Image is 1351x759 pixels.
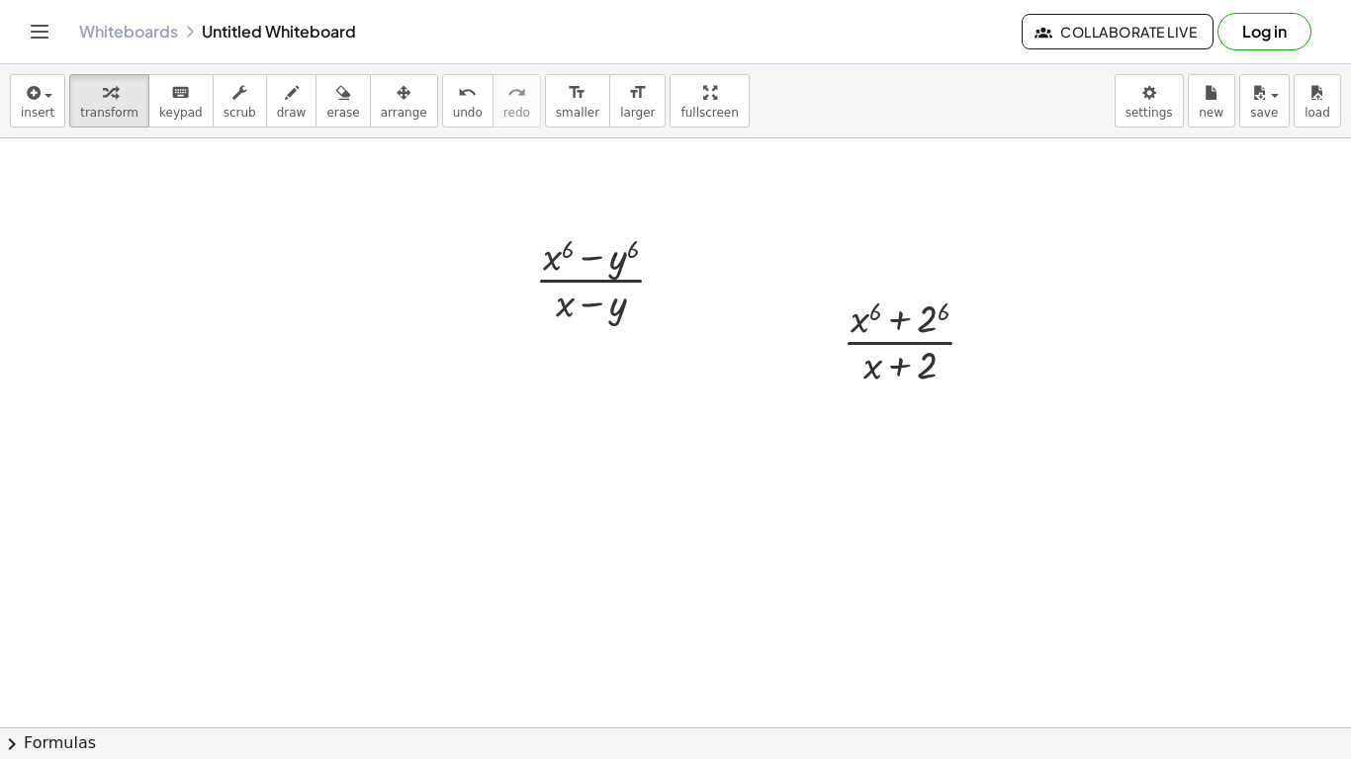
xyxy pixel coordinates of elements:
button: arrange [370,74,438,127]
span: Collaborate Live [1038,23,1197,41]
button: format_sizesmaller [545,74,610,127]
button: save [1239,74,1290,127]
span: redo [503,106,530,120]
button: Toggle navigation [24,16,55,47]
button: settings [1115,74,1184,127]
span: undo [453,106,483,120]
button: Collaborate Live [1022,14,1214,49]
span: erase [326,106,359,120]
span: save [1250,106,1278,120]
button: draw [266,74,317,127]
button: erase [315,74,370,127]
button: format_sizelarger [609,74,666,127]
span: keypad [159,106,203,120]
i: keyboard [171,81,190,105]
button: keyboardkeypad [148,74,214,127]
span: insert [21,106,54,120]
button: transform [69,74,149,127]
span: load [1305,106,1330,120]
i: undo [458,81,477,105]
button: Log in [1217,13,1311,50]
span: transform [80,106,138,120]
button: scrub [213,74,267,127]
button: redoredo [493,74,541,127]
span: draw [277,106,307,120]
span: smaller [556,106,599,120]
i: format_size [568,81,586,105]
span: fullscreen [680,106,738,120]
button: insert [10,74,65,127]
span: larger [620,106,655,120]
button: fullscreen [670,74,749,127]
span: arrange [381,106,427,120]
button: new [1188,74,1235,127]
span: scrub [224,106,256,120]
i: redo [507,81,526,105]
span: settings [1126,106,1173,120]
span: new [1199,106,1223,120]
button: undoundo [442,74,494,127]
a: Whiteboards [79,22,178,42]
i: format_size [628,81,647,105]
button: load [1294,74,1341,127]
